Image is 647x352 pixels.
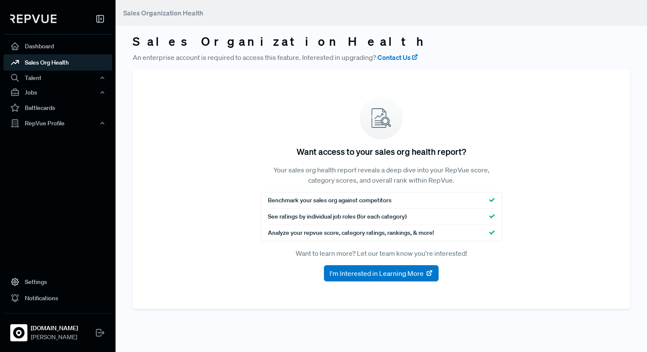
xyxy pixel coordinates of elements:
[268,212,407,221] span: See ratings by individual job roles (for each category)
[10,15,56,23] img: RepVue
[3,71,112,85] button: Talent
[31,333,78,342] span: [PERSON_NAME]
[268,228,434,237] span: Analyze your repvue score, category ratings, rankings, & more!
[3,54,112,71] a: Sales Org Health
[261,165,502,185] p: Your sales org health report reveals a deep dive into your RepVue score, category scores, and ove...
[133,34,630,49] h3: Sales Organization Health
[3,38,112,54] a: Dashboard
[3,116,112,130] button: RepVue Profile
[133,52,630,62] p: An enterprise account is required to access this feature. Interested in upgrading?
[12,326,26,340] img: Owner.com
[324,265,439,281] button: I'm Interested in Learning More
[31,324,78,333] strong: [DOMAIN_NAME]
[123,9,203,17] span: Sales Organization Health
[329,268,424,278] span: I'm Interested in Learning More
[377,52,418,62] a: Contact Us
[297,146,466,157] h5: Want access to your sales org health report?
[3,85,112,100] button: Jobs
[3,100,112,116] a: Battlecards
[3,274,112,290] a: Settings
[261,248,502,258] p: Want to learn more? Let our team know you're interested!
[3,313,112,345] a: Owner.com[DOMAIN_NAME][PERSON_NAME]
[268,196,392,205] span: Benchmark your sales org against competitors
[3,290,112,306] a: Notifications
